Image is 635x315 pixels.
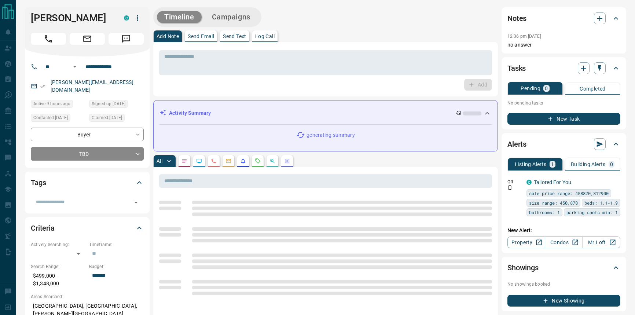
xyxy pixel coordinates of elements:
[521,86,540,91] p: Pending
[255,158,261,164] svg: Requests
[566,209,618,216] span: parking spots min: 1
[507,41,620,49] p: no answer
[610,162,613,167] p: 0
[507,227,620,234] p: New Alert:
[515,162,547,167] p: Listing Alerts
[269,158,275,164] svg: Opportunities
[70,33,105,45] span: Email
[571,162,606,167] p: Building Alerts
[92,114,122,121] span: Claimed [DATE]
[109,33,144,45] span: Message
[507,62,526,74] h2: Tasks
[31,100,85,110] div: Sun Sep 14 2025
[159,106,492,120] div: Activity Summary
[89,114,144,124] div: Sun Mar 09 2025
[157,11,202,23] button: Timeline
[255,34,275,39] p: Log Call
[507,34,541,39] p: 12:36 pm [DATE]
[31,219,144,237] div: Criteria
[157,158,162,164] p: All
[51,79,133,93] a: [PERSON_NAME][EMAIL_ADDRESS][DOMAIN_NAME]
[31,263,85,270] p: Search Range:
[583,237,620,248] a: Mr.Loft
[89,263,144,270] p: Budget:
[31,128,144,141] div: Buyer
[124,15,129,21] div: condos.ca
[507,185,513,190] svg: Push Notification Only
[507,113,620,125] button: New Task
[31,147,144,161] div: TBD
[284,158,290,164] svg: Agent Actions
[307,131,355,139] p: generating summary
[31,174,144,191] div: Tags
[507,98,620,109] p: No pending tasks
[507,138,526,150] h2: Alerts
[507,135,620,153] div: Alerts
[31,114,85,124] div: Thu May 08 2025
[507,237,545,248] a: Property
[507,262,539,274] h2: Showings
[545,237,583,248] a: Condos
[92,100,125,107] span: Signed up [DATE]
[31,241,85,248] p: Actively Searching:
[188,34,214,39] p: Send Email
[507,295,620,307] button: New Showing
[205,11,258,23] button: Campaigns
[507,10,620,27] div: Notes
[223,34,246,39] p: Send Text
[70,62,79,71] button: Open
[529,190,609,197] span: sale price range: 458820,812900
[157,34,179,39] p: Add Note
[507,12,526,24] h2: Notes
[529,199,578,206] span: size range: 450,878
[31,12,113,24] h1: [PERSON_NAME]
[196,158,202,164] svg: Lead Browsing Activity
[507,59,620,77] div: Tasks
[529,209,560,216] span: bathrooms: 1
[551,162,554,167] p: 1
[225,158,231,164] svg: Emails
[31,177,46,188] h2: Tags
[89,241,144,248] p: Timeframe:
[33,100,70,107] span: Active 9 hours ago
[181,158,187,164] svg: Notes
[40,84,45,89] svg: Email Verified
[507,259,620,276] div: Showings
[240,158,246,164] svg: Listing Alerts
[31,222,55,234] h2: Criteria
[507,179,522,185] p: Off
[545,86,548,91] p: 0
[31,270,85,290] p: $499,000 - $1,348,000
[580,86,606,91] p: Completed
[31,33,66,45] span: Call
[584,199,618,206] span: beds: 1.1-1.9
[33,114,68,121] span: Contacted [DATE]
[507,281,620,287] p: No showings booked
[526,180,532,185] div: condos.ca
[534,179,571,185] a: Tailored For You
[31,293,144,300] p: Areas Searched:
[169,109,211,117] p: Activity Summary
[211,158,217,164] svg: Calls
[131,197,141,208] button: Open
[89,100,144,110] div: Sat May 20 2017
